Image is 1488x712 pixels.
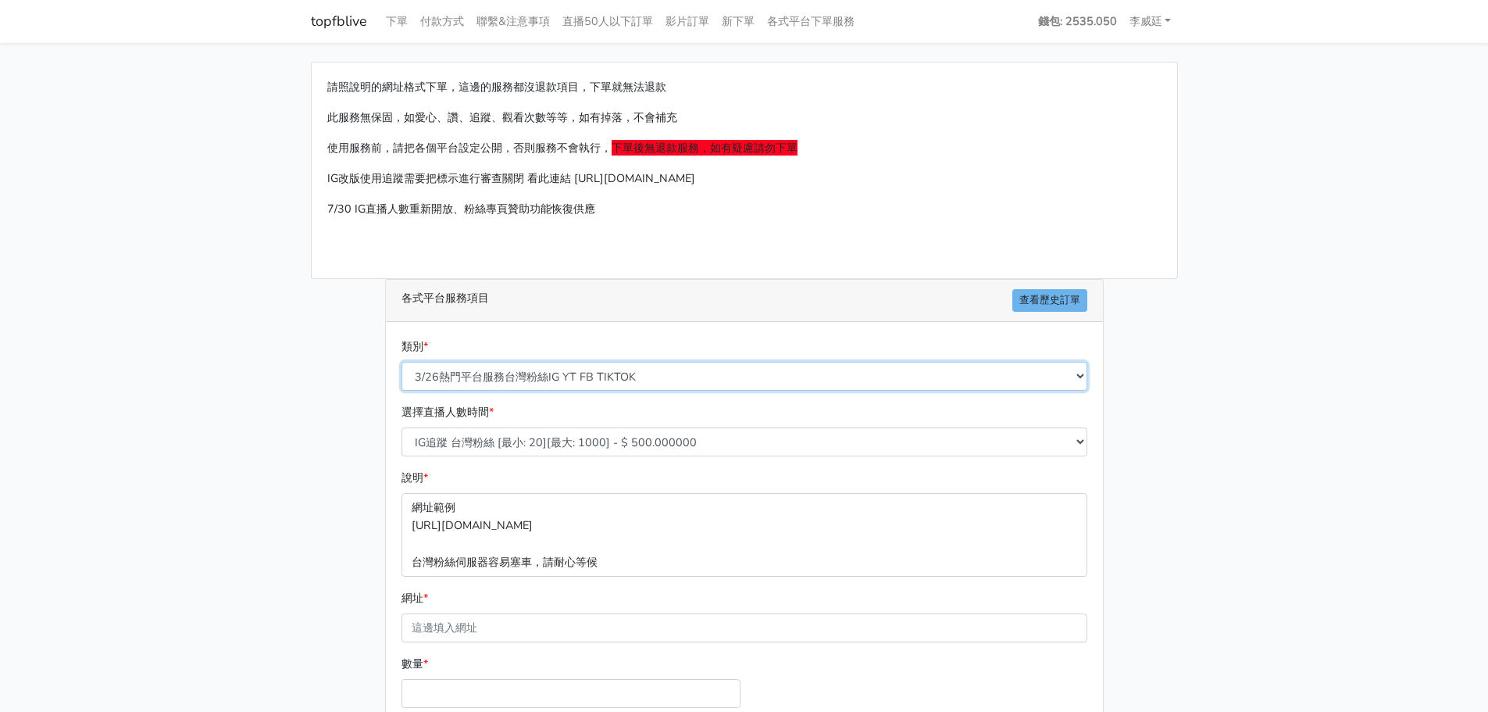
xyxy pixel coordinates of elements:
[556,6,659,37] a: 直播50人以下訂單
[401,493,1087,576] p: 網址範例 [URL][DOMAIN_NAME] 台灣粉絲伺服器容易塞車，請耐心等候
[327,170,1161,188] p: IG改版使用追蹤需要把標示進行審查關閉 看此連結 [URL][DOMAIN_NAME]
[386,280,1103,322] div: 各式平台服務項目
[327,139,1161,157] p: 使用服務前，請把各個平台設定公開，否則服務不會執行，
[401,589,428,607] label: 網址
[327,78,1161,96] p: 請照說明的網址格式下單，這邊的服務都沒退款項目，下單就無法退款
[327,200,1161,218] p: 7/30 IG直播人數重新開放、粉絲專頁贊助功能恢復供應
[659,6,715,37] a: 影片訂單
[327,109,1161,127] p: 此服務無保固，如愛心、讚、追蹤、觀看次數等等，如有掉落，不會補充
[761,6,861,37] a: 各式平台下單服務
[380,6,414,37] a: 下單
[715,6,761,37] a: 新下單
[401,655,428,673] label: 數量
[401,614,1087,642] input: 這邊填入網址
[1032,6,1123,37] a: 錢包: 2535.050
[401,403,494,421] label: 選擇直播人數時間
[401,338,428,356] label: 類別
[470,6,556,37] a: 聯繫&注意事項
[1123,6,1178,37] a: 李威廷
[401,469,428,487] label: 說明
[1012,289,1087,312] a: 查看歷史訂單
[1038,13,1117,29] strong: 錢包: 2535.050
[414,6,470,37] a: 付款方式
[612,140,798,156] span: 下單後無退款服務，如有疑慮請勿下單
[311,6,367,37] a: topfblive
